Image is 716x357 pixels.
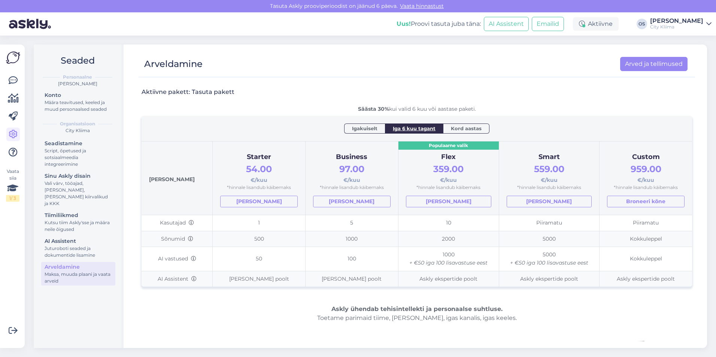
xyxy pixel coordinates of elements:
[406,184,491,191] div: *hinnale lisandub käibemaks
[398,3,446,9] a: Vaata hinnastust
[607,162,685,184] div: €/kuu
[220,162,298,184] div: €/kuu
[40,127,115,134] div: City Kliima
[313,152,391,162] div: Business
[409,259,488,266] i: + €50 iga 100 lisavastuse eest
[650,24,703,30] div: City Kliima
[600,215,692,231] td: Piiramatu
[637,19,647,29] div: OS
[306,271,398,287] td: [PERSON_NAME] poolt
[499,271,600,287] td: Askly ekspertide poolt
[40,80,115,87] div: [PERSON_NAME]
[573,17,619,31] div: Aktiivne
[63,74,92,80] b: Personaalne
[499,247,600,271] td: 5000
[41,90,115,114] a: KontoMäära teavitused, keeled ja muud personaalsed seaded
[510,259,588,266] i: + €50 iga 100 lisavastuse eest
[631,164,661,174] span: 959.00
[331,305,503,312] b: Askly ühendab tehisintellekti ja personaalse suhtluse.
[620,57,688,71] a: Arved ja tellimused
[45,172,112,180] div: Sinu Askly disain
[41,236,115,260] a: AI AssistentJuturoboti seaded ja dokumentide lisamine
[607,196,685,207] button: Broneeri kõne
[213,271,306,287] td: [PERSON_NAME] poolt
[398,215,499,231] td: 10
[142,271,213,287] td: AI Assistent
[45,245,112,259] div: Juturoboti seaded ja dokumentide lisamine
[406,162,491,184] div: €/kuu
[507,196,592,207] a: [PERSON_NAME]
[339,164,364,174] span: 97.00
[45,211,112,219] div: Tiimiliikmed
[534,164,564,174] span: 559.00
[600,231,692,247] td: Kokkuleppel
[142,305,692,323] div: Toetame parimaid tiime, [PERSON_NAME], igas kanalis, igas keeles.
[313,184,391,191] div: *hinnale lisandub käibemaks
[45,91,112,99] div: Konto
[507,152,592,162] div: Smart
[484,17,529,31] button: AI Assistent
[6,51,20,65] img: Askly Logo
[142,105,692,113] div: kui valid 6 kuu või aastase paketi.
[352,125,377,132] span: Igakuiselt
[60,120,95,127] b: Organisatsioon
[144,57,203,71] div: Arveldamine
[397,19,481,28] div: Proovi tasuta juba täna:
[45,180,112,207] div: Vali värv, tööajad, [PERSON_NAME], [PERSON_NAME] kiirvalikud ja KKK
[6,195,19,202] div: 1 / 3
[41,138,115,169] a: SeadistamineScript, õpetused ja sotsiaalmeedia integreerimine
[358,106,389,112] b: Säästa 30%
[149,149,205,207] div: [PERSON_NAME]
[607,152,685,162] div: Custom
[220,152,298,162] div: Starter
[246,164,272,174] span: 54.00
[142,88,234,96] h3: Aktiivne pakett: Tasuta pakett
[220,184,298,191] div: *hinnale lisandub käibemaks
[499,215,600,231] td: Piiramatu
[142,247,213,271] td: AI vastused
[507,162,592,184] div: €/kuu
[41,171,115,208] a: Sinu Askly disainVali värv, tööajad, [PERSON_NAME], [PERSON_NAME] kiirvalikud ja KKK
[398,247,499,271] td: 1000
[406,196,491,207] a: [PERSON_NAME]
[499,231,600,247] td: 5000
[45,99,112,113] div: Määra teavitused, keeled ja muud personaalsed seaded
[313,196,391,207] a: [PERSON_NAME]
[213,231,306,247] td: 500
[142,231,213,247] td: Sõnumid
[40,54,115,68] h2: Seaded
[398,231,499,247] td: 2000
[45,237,112,245] div: AI Assistent
[313,162,391,184] div: €/kuu
[600,271,692,287] td: Askly ekspertide poolt
[451,125,482,132] span: Kord aastas
[398,141,499,150] div: Populaarne valik
[306,215,398,231] td: 5
[6,168,19,202] div: Vaata siia
[142,215,213,231] td: Kasutajad
[600,247,692,271] td: Kokkuleppel
[45,271,112,284] div: Maksa, muuda plaani ja vaata arveid
[45,263,112,271] div: Arveldamine
[45,147,112,168] div: Script, õpetused ja sotsiaalmeedia integreerimine
[398,271,499,287] td: Askly ekspertide poolt
[507,184,592,191] div: *hinnale lisandub käibemaks
[41,210,115,234] a: TiimiliikmedKutsu tiim Askly'sse ja määra neile õigused
[393,125,436,132] span: Iga 6 kuu tagant
[650,18,703,24] div: [PERSON_NAME]
[45,219,112,233] div: Kutsu tiim Askly'sse ja määra neile õigused
[306,231,398,247] td: 1000
[406,152,491,162] div: Flex
[397,20,411,27] b: Uus!
[220,196,298,207] a: [PERSON_NAME]
[213,247,306,271] td: 50
[607,184,685,191] div: *hinnale lisandub käibemaks
[213,215,306,231] td: 1
[306,247,398,271] td: 100
[45,140,112,147] div: Seadistamine
[41,262,115,286] a: ArveldamineMaksa, muuda plaani ja vaata arveid
[433,164,464,174] span: 359.00
[650,18,712,30] a: [PERSON_NAME]City Kliima
[532,17,564,31] button: Emailid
